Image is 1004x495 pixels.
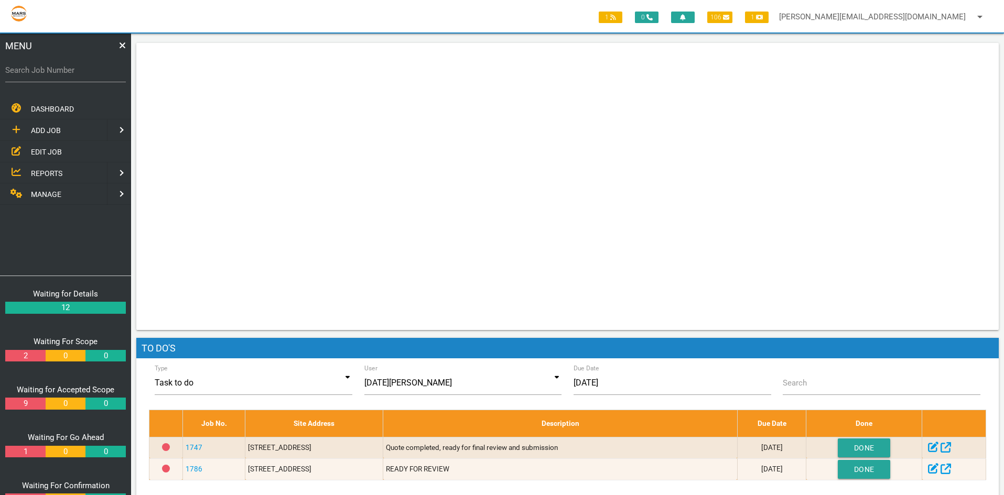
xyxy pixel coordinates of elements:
[5,350,45,362] a: 2
[383,410,737,437] th: Description
[5,39,32,53] span: MENU
[186,465,202,473] a: 1786
[783,377,807,389] label: Search
[245,437,383,458] td: [STREET_ADDRESS]
[17,385,114,394] a: Waiting for Accepted Scope
[838,438,890,457] button: Done
[22,481,110,490] a: Waiting For Confirmation
[737,410,806,437] th: Due Date
[5,64,126,76] label: Search Job Number
[599,12,622,23] span: 1
[46,446,85,458] a: 0
[707,12,732,23] span: 106
[5,302,126,314] a: 12
[838,460,890,479] button: Done
[10,5,27,22] img: s3file
[574,364,599,373] label: Due Date
[245,458,383,480] td: [STREET_ADDRESS]
[5,398,45,410] a: 9
[46,398,85,410] a: 0
[136,338,999,359] h1: To Do's
[386,442,734,453] p: Quote completed, ready for final review and submission
[364,364,377,373] label: User
[5,446,45,458] a: 1
[155,364,168,373] label: Type
[85,350,125,362] a: 0
[33,289,98,299] a: Waiting for Details
[635,12,658,23] span: 0
[85,446,125,458] a: 0
[31,105,74,113] span: DASHBOARD
[737,458,806,480] td: [DATE]
[31,147,62,156] span: EDIT JOB
[85,398,125,410] a: 0
[31,126,61,135] span: ADD JOB
[182,410,245,437] th: Job No.
[186,443,202,452] a: 1747
[806,410,922,437] th: Done
[31,190,61,199] span: MANAGE
[28,433,104,442] a: Waiting For Go Ahead
[386,464,734,474] p: READY FOR REVIEW
[745,12,769,23] span: 1
[737,437,806,458] td: [DATE]
[34,337,98,346] a: Waiting For Scope
[245,410,383,437] th: Site Address
[31,169,62,177] span: REPORTS
[46,350,85,362] a: 0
